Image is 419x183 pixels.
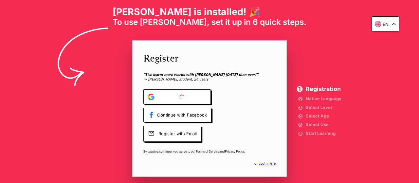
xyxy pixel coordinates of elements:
[306,106,341,109] span: Select Level
[306,86,341,92] span: Registration
[143,149,276,154] span: By tapping continue, you agree to our and .
[306,132,341,135] span: Start Learning
[306,114,341,118] span: Select Age
[143,72,258,77] b: “I’ve learnt more words with [PERSON_NAME] [DATE] than ever!”
[306,123,341,126] span: Select Use
[383,22,389,27] p: en
[143,108,211,122] span: Continue with Facebook
[306,97,341,101] span: Native Language
[143,126,201,142] span: Register with Email
[259,161,276,166] a: Login here
[113,6,306,17] h1: [PERSON_NAME] is installed! 🎉
[225,149,244,154] a: Privacy Policy
[196,149,219,154] a: Terms of Service
[113,17,306,27] span: To use [PERSON_NAME], set it up in 6 quick steps.
[178,94,185,100] img: spinner
[143,72,276,82] span: 〜 [PERSON_NAME], student, 24 years
[254,161,276,166] span: or
[143,51,276,64] span: Register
